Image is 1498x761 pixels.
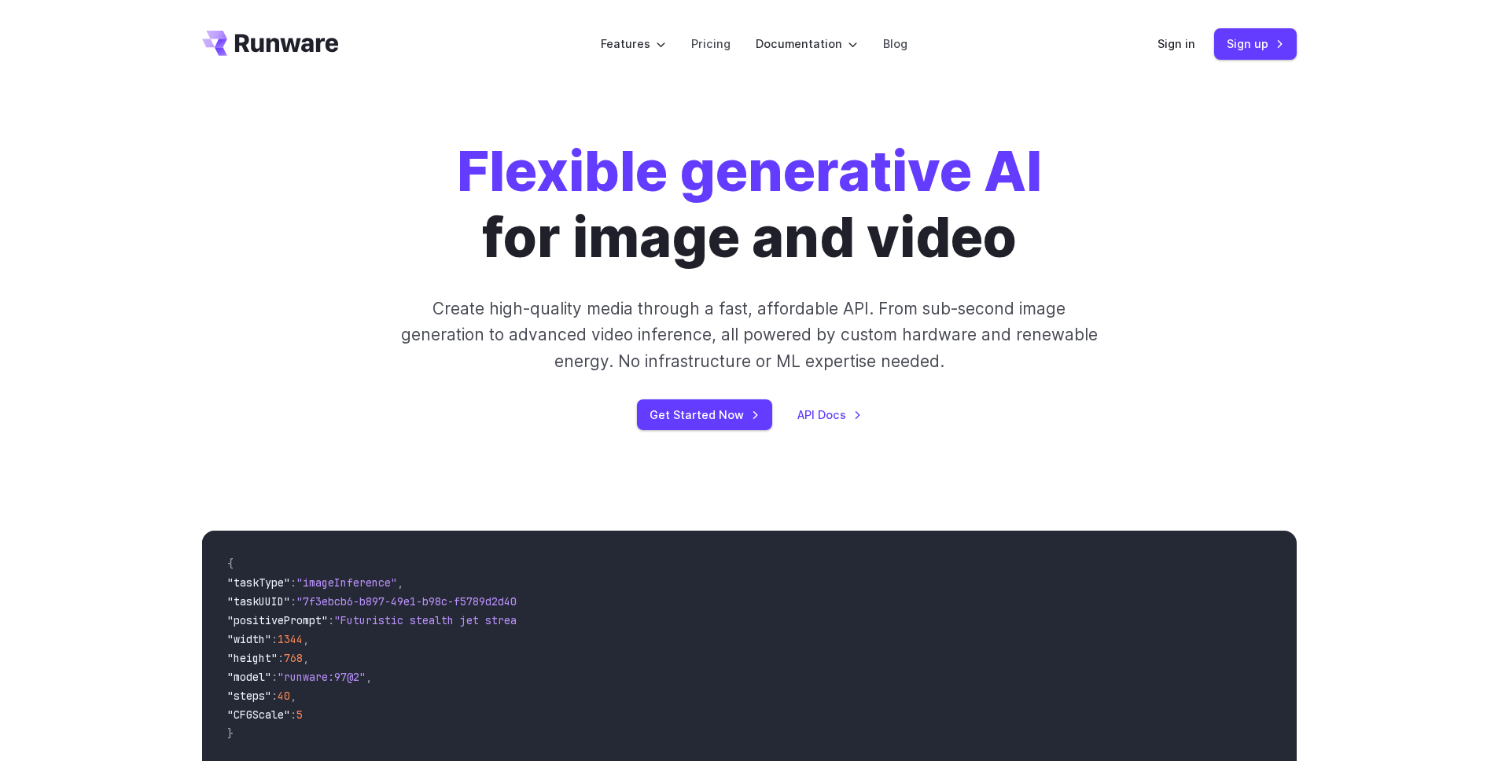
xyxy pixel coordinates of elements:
[1214,28,1297,59] a: Sign up
[397,575,403,590] span: ,
[797,406,862,424] a: API Docs
[227,632,271,646] span: "width"
[227,557,234,571] span: {
[227,670,271,684] span: "model"
[284,651,303,665] span: 768
[202,31,339,56] a: Go to /
[227,689,271,703] span: "steps"
[227,613,328,627] span: "positivePrompt"
[271,670,278,684] span: :
[290,594,296,608] span: :
[278,670,366,684] span: "runware:97@2"
[1158,35,1195,53] a: Sign in
[271,689,278,703] span: :
[399,296,1099,374] p: Create high-quality media through a fast, affordable API. From sub-second image generation to adv...
[457,138,1042,204] strong: Flexible generative AI
[278,632,303,646] span: 1344
[290,575,296,590] span: :
[756,35,858,53] label: Documentation
[366,670,372,684] span: ,
[278,689,290,703] span: 40
[227,575,290,590] span: "taskType"
[457,138,1042,270] h1: for image and video
[296,575,397,590] span: "imageInference"
[303,632,309,646] span: ,
[290,708,296,722] span: :
[227,594,290,608] span: "taskUUID"
[883,35,907,53] a: Blog
[227,726,234,741] span: }
[271,632,278,646] span: :
[637,399,772,430] a: Get Started Now
[303,651,309,665] span: ,
[334,613,907,627] span: "Futuristic stealth jet streaking through a neon-lit cityscape with glowing purple exhaust"
[691,35,731,53] a: Pricing
[296,594,536,608] span: "7f3ebcb6-b897-49e1-b98c-f5789d2d40d7"
[227,708,290,722] span: "CFGScale"
[601,35,666,53] label: Features
[296,708,303,722] span: 5
[328,613,334,627] span: :
[227,651,278,665] span: "height"
[278,651,284,665] span: :
[290,689,296,703] span: ,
